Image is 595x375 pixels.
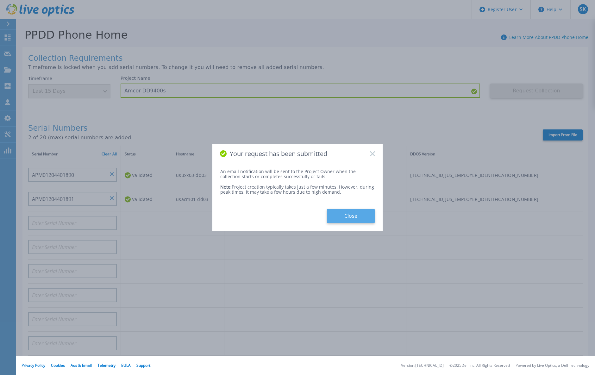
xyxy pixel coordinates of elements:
[449,364,510,368] li: © 2025 Dell Inc. All Rights Reserved
[220,184,232,190] span: Note:
[401,364,444,368] li: Version: [TECHNICAL_ID]
[97,363,116,368] a: Telemetry
[220,179,375,195] div: Project creation typically takes just a few minutes. However, during peak times, it may take a fe...
[230,150,327,157] span: Your request has been submitted
[121,363,131,368] a: EULA
[220,169,375,179] div: An email notification will be sent to the Project Owner when the collection starts or completes s...
[71,363,92,368] a: Ads & Email
[51,363,65,368] a: Cookies
[22,363,45,368] a: Privacy Policy
[136,363,150,368] a: Support
[327,209,375,223] button: Close
[516,364,589,368] li: Powered by Live Optics, a Dell Technology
